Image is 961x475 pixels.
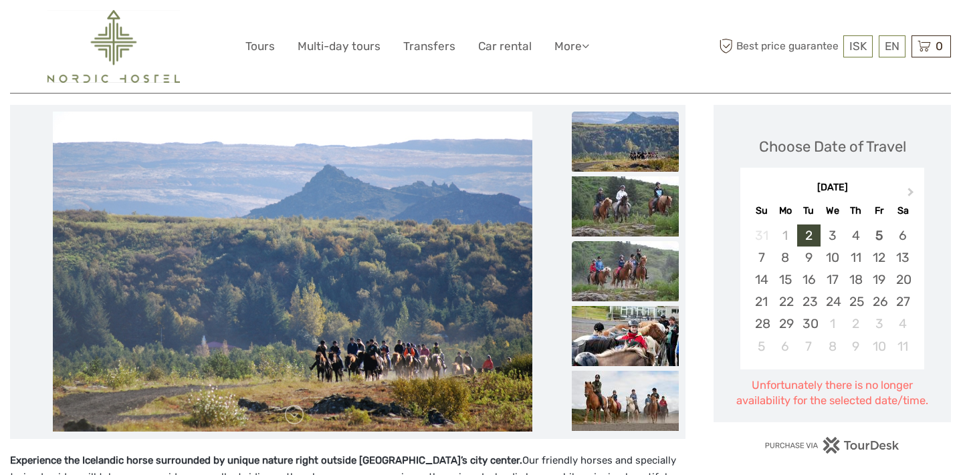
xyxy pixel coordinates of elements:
[821,247,844,269] div: Choose Wednesday, September 10th, 2025
[245,37,275,56] a: Tours
[821,313,844,335] div: Choose Wednesday, October 1st, 2025
[298,37,381,56] a: Multi-day tours
[867,224,891,247] div: Choose Friday, September 5th, 2025
[774,202,797,220] div: Mo
[47,10,180,83] img: 2454-61f15230-a6bf-4303-aa34-adabcbdb58c5_logo_big.png
[478,37,532,56] a: Car rental
[554,37,589,56] a: More
[901,184,923,206] button: Next Month
[797,291,821,313] div: Choose Tuesday, September 23rd, 2025
[774,269,797,291] div: Choose Monday, September 15th, 2025
[750,291,773,313] div: Choose Sunday, September 21st, 2025
[759,136,906,157] div: Choose Date of Travel
[797,247,821,269] div: Choose Tuesday, September 9th, 2025
[849,39,867,53] span: ISK
[867,269,891,291] div: Choose Friday, September 19th, 2025
[797,335,821,357] div: Choose Tuesday, October 7th, 2025
[572,241,679,301] img: 1e3f0d3819c6492fab9e3999cde45ea6_slider_thumbnail.jpg
[844,247,867,269] div: Choose Thursday, September 11th, 2025
[797,313,821,335] div: Choose Tuesday, September 30th, 2025
[797,202,821,220] div: Tu
[53,112,533,432] img: 0258abce9c31461fa5870a95e2615373_main_slider.jpg
[891,269,914,291] div: Choose Saturday, September 20th, 2025
[867,202,891,220] div: Fr
[572,306,679,366] img: 4d7ff6c4656f4dc39171be0bd7d07319_slider_thumbnail.jpg
[844,291,867,313] div: Choose Thursday, September 25th, 2025
[750,202,773,220] div: Su
[744,224,920,357] div: month 2025-09
[750,335,773,357] div: Choose Sunday, October 5th, 2025
[891,335,914,357] div: Choose Saturday, October 11th, 2025
[154,21,170,37] button: Open LiveChat chat widget
[716,35,840,57] span: Best price guarantee
[764,437,900,454] img: PurchaseViaTourDesk.png
[844,335,867,357] div: Choose Thursday, October 9th, 2025
[572,176,679,236] img: c3e7784cc5f044d9a0f274afd6bf8312_slider_thumbnail.jpg
[797,269,821,291] div: Choose Tuesday, September 16th, 2025
[844,269,867,291] div: Choose Thursday, September 18th, 2025
[934,39,945,53] span: 0
[774,335,797,357] div: Choose Monday, October 6th, 2025
[844,224,867,247] div: Choose Thursday, September 4th, 2025
[821,291,844,313] div: Choose Wednesday, September 24th, 2025
[891,313,914,335] div: Choose Saturday, October 4th, 2025
[19,23,151,34] p: We're away right now. Please check back later!
[727,377,938,409] div: Unfortunately there is no longer availability for the selected date/time.
[879,35,905,57] div: EN
[891,202,914,220] div: Sa
[867,313,891,335] div: Choose Friday, October 3rd, 2025
[750,269,773,291] div: Choose Sunday, September 14th, 2025
[572,371,679,431] img: 322adb5af0374978b5da4c7b93df4d69_slider_thumbnail.jpg
[10,454,522,466] strong: Experience the Icelandic horse surrounded by unique nature right outside [GEOGRAPHIC_DATA]’s city...
[750,313,773,335] div: Choose Sunday, September 28th, 2025
[750,224,773,247] div: Not available Sunday, August 31st, 2025
[740,181,924,195] div: [DATE]
[774,291,797,313] div: Choose Monday, September 22nd, 2025
[572,112,679,172] img: 0258abce9c31461fa5870a95e2615373_slider_thumbnail.jpg
[403,37,455,56] a: Transfers
[774,247,797,269] div: Choose Monday, September 8th, 2025
[821,224,844,247] div: Choose Wednesday, September 3rd, 2025
[867,335,891,357] div: Choose Friday, October 10th, 2025
[867,247,891,269] div: Choose Friday, September 12th, 2025
[891,224,914,247] div: Choose Saturday, September 6th, 2025
[774,313,797,335] div: Choose Monday, September 29th, 2025
[844,313,867,335] div: Choose Thursday, October 2nd, 2025
[774,224,797,247] div: Not available Monday, September 1st, 2025
[821,269,844,291] div: Choose Wednesday, September 17th, 2025
[891,291,914,313] div: Choose Saturday, September 27th, 2025
[891,247,914,269] div: Choose Saturday, September 13th, 2025
[867,291,891,313] div: Choose Friday, September 26th, 2025
[797,224,821,247] div: Choose Tuesday, September 2nd, 2025
[821,202,844,220] div: We
[750,247,773,269] div: Choose Sunday, September 7th, 2025
[844,202,867,220] div: Th
[821,335,844,357] div: Choose Wednesday, October 8th, 2025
